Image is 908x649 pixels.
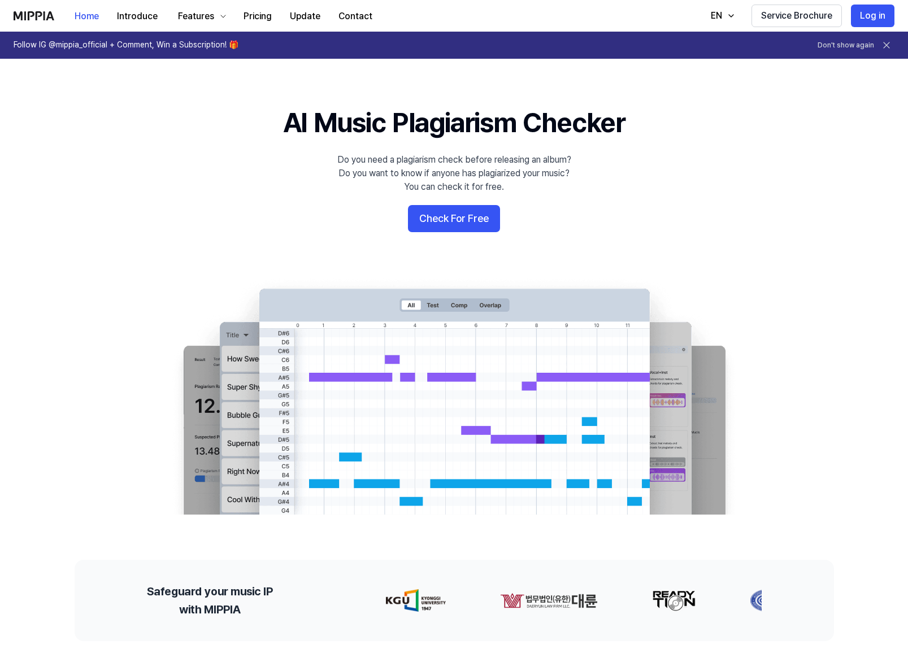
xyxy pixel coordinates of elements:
img: partner-logo-2 [650,589,694,612]
h1: AI Music Plagiarism Checker [283,104,625,142]
div: Do you need a plagiarism check before releasing an album? Do you want to know if anyone has plagi... [337,153,571,194]
button: Pricing [234,5,281,28]
h2: Safeguard your music IP with MIPPIA [147,582,273,618]
button: Update [281,5,329,28]
img: partner-logo-3 [748,589,783,612]
button: Log in [851,5,894,27]
button: Features [167,5,234,28]
a: Home [66,1,108,32]
img: main Image [160,277,748,515]
a: Update [281,1,329,32]
img: partner-logo-1 [498,589,596,612]
button: Introduce [108,5,167,28]
div: EN [709,9,724,23]
button: Home [66,5,108,28]
button: EN [700,5,742,27]
button: Check For Free [408,205,500,232]
h1: Follow IG @mippia_official + Comment, Win a Subscription! 🎁 [14,40,238,51]
div: Features [176,10,216,23]
img: logo [14,11,54,20]
img: partner-logo-0 [384,589,444,612]
button: Contact [329,5,381,28]
button: Don't show again [818,41,874,50]
button: Service Brochure [751,5,842,27]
